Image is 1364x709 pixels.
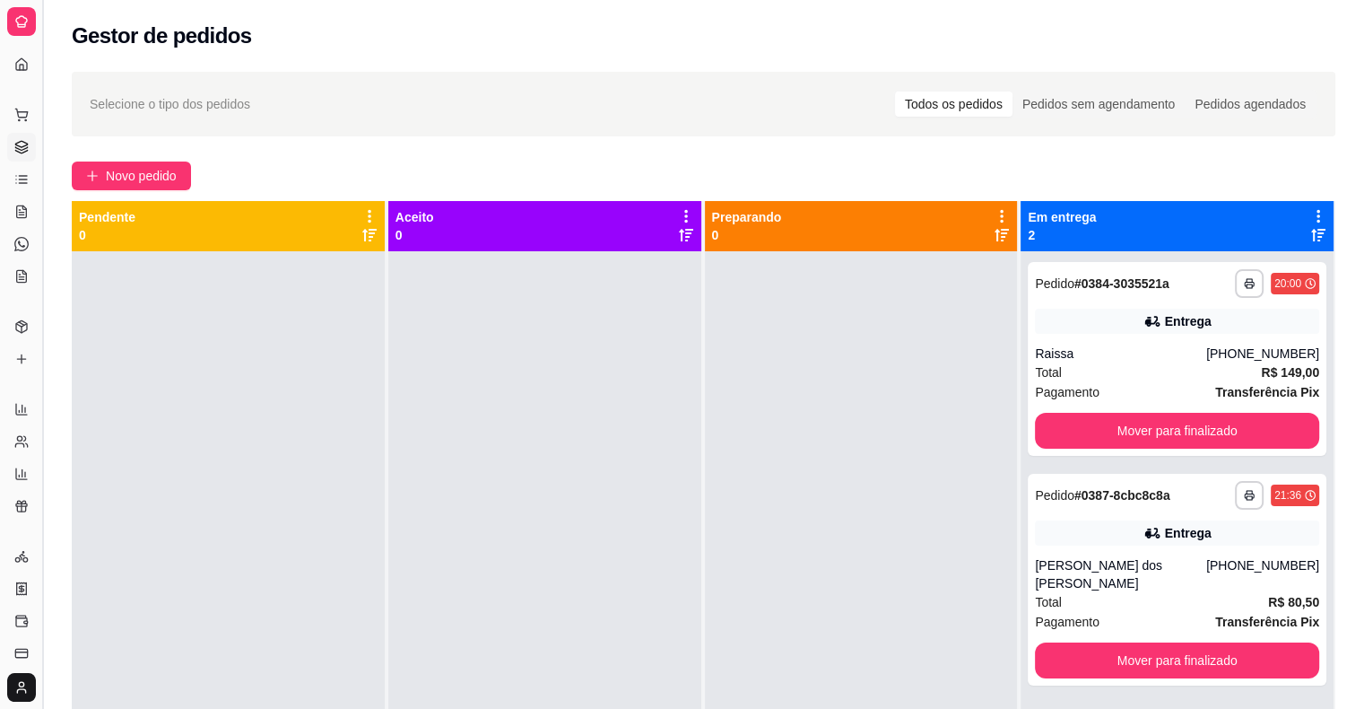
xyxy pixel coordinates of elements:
[1035,363,1062,382] span: Total
[1028,226,1096,244] p: 2
[1215,615,1319,629] strong: Transferência Pix
[1215,385,1319,399] strong: Transferência Pix
[895,92,1012,117] div: Todos os pedidos
[1165,524,1212,542] div: Entrega
[72,162,191,190] button: Novo pedido
[79,208,135,226] p: Pendente
[86,170,99,182] span: plus
[1274,488,1301,503] div: 21:36
[1206,345,1319,363] div: [PHONE_NUMBER]
[90,94,250,114] span: Selecione o tipo dos pedidos
[79,226,135,244] p: 0
[1035,592,1062,612] span: Total
[1012,92,1185,117] div: Pedidos sem agendamento
[712,226,782,244] p: 0
[1035,643,1319,678] button: Mover para finalizado
[1261,365,1319,380] strong: R$ 149,00
[1074,488,1170,503] strong: # 0387-8cbc8c8a
[395,226,434,244] p: 0
[1035,612,1099,632] span: Pagamento
[72,22,252,50] h2: Gestor de pedidos
[395,208,434,226] p: Aceito
[106,166,177,186] span: Novo pedido
[1274,276,1301,291] div: 20:00
[1035,413,1319,449] button: Mover para finalizado
[712,208,782,226] p: Preparando
[1035,556,1206,592] div: [PERSON_NAME] dos [PERSON_NAME]
[1268,595,1319,609] strong: R$ 80,50
[1165,312,1212,330] div: Entrega
[1206,556,1319,592] div: [PHONE_NUMBER]
[1035,345,1206,363] div: Raissa
[1185,92,1316,117] div: Pedidos agendados
[1035,276,1074,291] span: Pedido
[1074,276,1169,291] strong: # 0384-3035521a
[1035,382,1099,402] span: Pagamento
[1035,488,1074,503] span: Pedido
[1028,208,1096,226] p: Em entrega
